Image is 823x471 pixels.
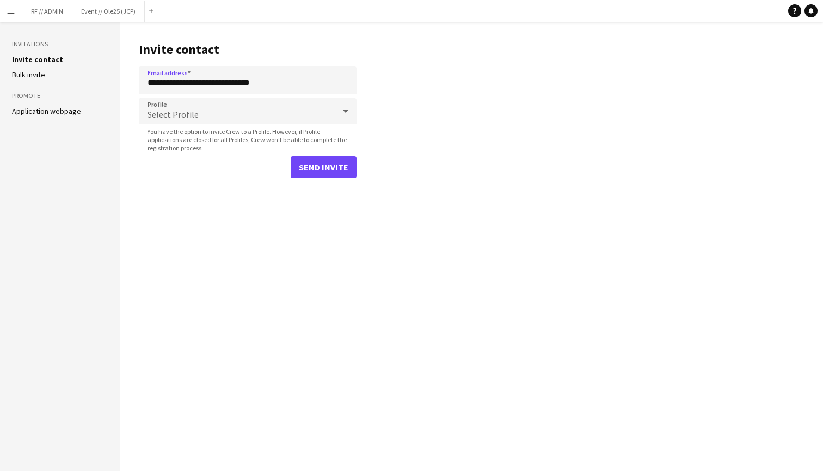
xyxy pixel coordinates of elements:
[12,91,108,101] h3: Promote
[139,41,357,58] h1: Invite contact
[139,127,357,152] span: You have the option to invite Crew to a Profile. However, if Profile applications are closed for ...
[12,54,63,64] a: Invite contact
[72,1,145,22] button: Event // Ole25 (JCP)
[291,156,357,178] button: Send invite
[12,70,45,79] a: Bulk invite
[12,106,81,116] a: Application webpage
[22,1,72,22] button: RF // ADMIN
[12,39,108,49] h3: Invitations
[148,109,199,120] span: Select Profile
